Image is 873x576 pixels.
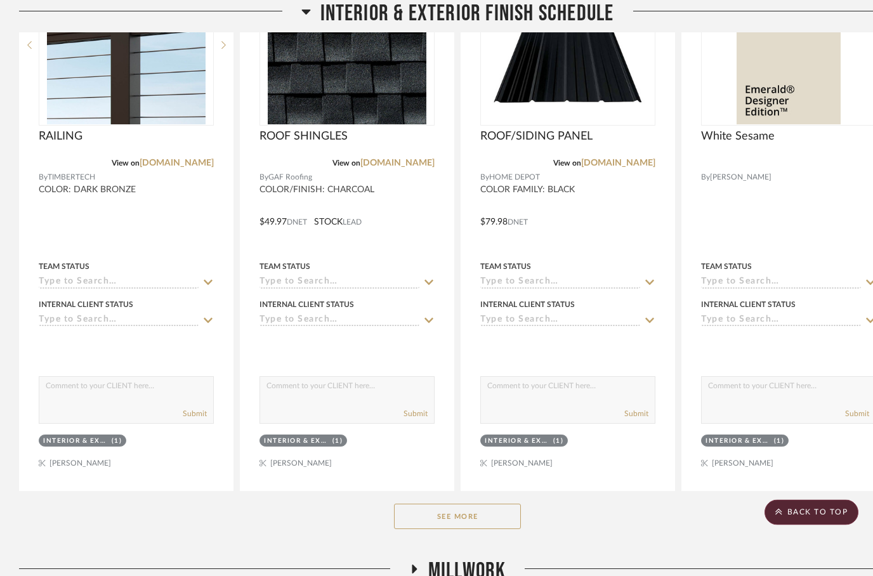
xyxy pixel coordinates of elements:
input: Type to Search… [39,315,199,327]
input: Type to Search… [701,277,861,289]
div: (1) [332,437,343,447]
scroll-to-top-button: BACK TO TOP [765,500,858,525]
div: Team Status [701,261,752,273]
span: GAF Roofing [268,172,312,184]
span: By [39,172,48,184]
div: (1) [553,437,564,447]
div: Interior & Exterior Finish Schedule [706,437,771,447]
input: Type to Search… [480,277,640,289]
span: ROOF SHINGLES [259,130,348,144]
a: [DOMAIN_NAME] [360,159,435,168]
div: Interior & Exterior Finish Schedule [485,437,550,447]
span: TIMBERTECH [48,172,95,184]
span: View on [112,160,140,167]
div: Team Status [259,261,310,273]
div: (1) [774,437,785,447]
button: Submit [624,409,648,420]
span: By [701,172,710,184]
div: Internal Client Status [259,299,354,311]
input: Type to Search… [480,315,640,327]
a: [DOMAIN_NAME] [140,159,214,168]
button: Submit [404,409,428,420]
button: See More [394,504,521,530]
div: Internal Client Status [480,299,575,311]
span: ROOF/SIDING PANEL [480,130,593,144]
input: Type to Search… [259,277,419,289]
div: Team Status [39,261,89,273]
input: Type to Search… [701,315,861,327]
span: By [480,172,489,184]
span: View on [332,160,360,167]
div: Internal Client Status [701,299,796,311]
a: [DOMAIN_NAME] [581,159,655,168]
input: Type to Search… [39,277,199,289]
span: HOME DEPOT [489,172,540,184]
span: White Sesame [701,130,775,144]
span: [PERSON_NAME] [710,172,771,184]
span: View on [553,160,581,167]
div: Internal Client Status [39,299,133,311]
span: RAILING [39,130,82,144]
div: Team Status [480,261,531,273]
div: Interior & Exterior Finish Schedule [43,437,108,447]
div: (1) [112,437,122,447]
div: Interior & Exterior Finish Schedule [264,437,329,447]
button: Submit [845,409,869,420]
button: Submit [183,409,207,420]
input: Type to Search… [259,315,419,327]
span: By [259,172,268,184]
